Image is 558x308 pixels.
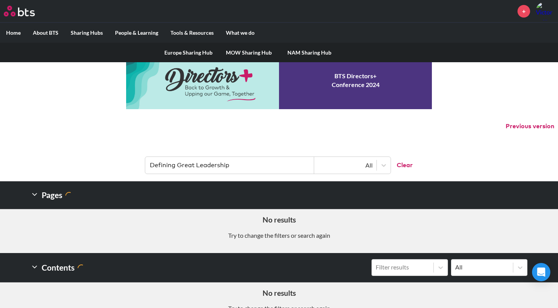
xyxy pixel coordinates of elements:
[6,215,552,225] h5: No results
[455,263,509,271] div: All
[506,122,554,131] button: Previous version
[536,2,554,20] a: Profile
[220,23,261,43] label: What we do
[27,23,65,43] label: About BTS
[391,157,413,174] button: Clear
[31,259,85,276] h2: Contents
[6,231,552,240] p: Try to change the filters or search again
[145,157,314,174] input: Find contents, pages and demos...
[376,263,430,271] div: Filter results
[6,288,552,298] h5: No results
[65,23,109,43] label: Sharing Hubs
[109,23,164,43] label: People & Learning
[126,52,432,109] a: Conference 2024
[4,6,35,16] img: BTS Logo
[4,6,49,16] a: Go home
[532,263,550,281] div: Open Intercom Messenger
[164,23,220,43] label: Tools & Resources
[536,2,554,20] img: Victor Brandao
[31,187,73,203] h2: Pages
[517,5,530,18] a: +
[318,161,373,169] div: All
